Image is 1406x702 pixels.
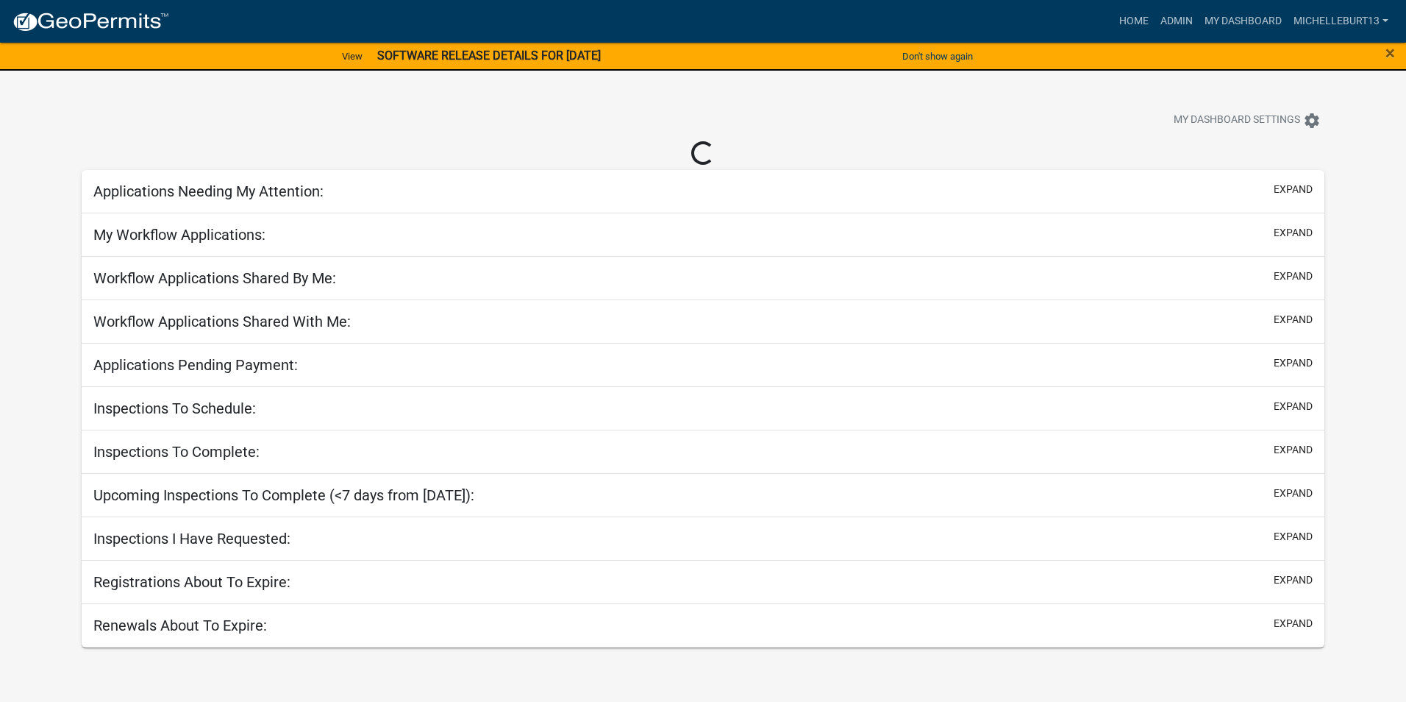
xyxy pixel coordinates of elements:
[1274,269,1313,284] button: expand
[1274,616,1313,631] button: expand
[336,44,368,68] a: View
[93,356,298,374] h5: Applications Pending Payment:
[1274,486,1313,501] button: expand
[93,269,336,287] h5: Workflow Applications Shared By Me:
[1199,7,1288,35] a: My Dashboard
[93,313,351,330] h5: Workflow Applications Shared With Me:
[1385,44,1395,62] button: Close
[1274,572,1313,588] button: expand
[1274,355,1313,371] button: expand
[1274,529,1313,545] button: expand
[1288,7,1394,35] a: michelleburt13
[1162,106,1332,135] button: My Dashboard Settingssettings
[93,486,474,504] h5: Upcoming Inspections To Complete (<7 days from [DATE]):
[93,573,290,591] h5: Registrations About To Expire:
[1303,112,1321,130] i: settings
[93,182,324,200] h5: Applications Needing My Attention:
[1274,182,1313,197] button: expand
[1174,112,1300,130] span: My Dashboard Settings
[93,443,260,461] h5: Inspections To Complete:
[93,530,290,547] h5: Inspections I Have Requested:
[1113,7,1155,35] a: Home
[896,44,979,68] button: Don't show again
[1274,312,1313,327] button: expand
[1385,43,1395,63] span: ×
[93,226,265,244] h5: My Workflow Applications:
[1274,442,1313,458] button: expand
[1274,399,1313,414] button: expand
[1155,7,1199,35] a: Admin
[93,617,267,634] h5: Renewals About To Expire:
[93,400,256,417] h5: Inspections To Schedule:
[1274,225,1313,241] button: expand
[377,49,601,63] strong: SOFTWARE RELEASE DETAILS FOR [DATE]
